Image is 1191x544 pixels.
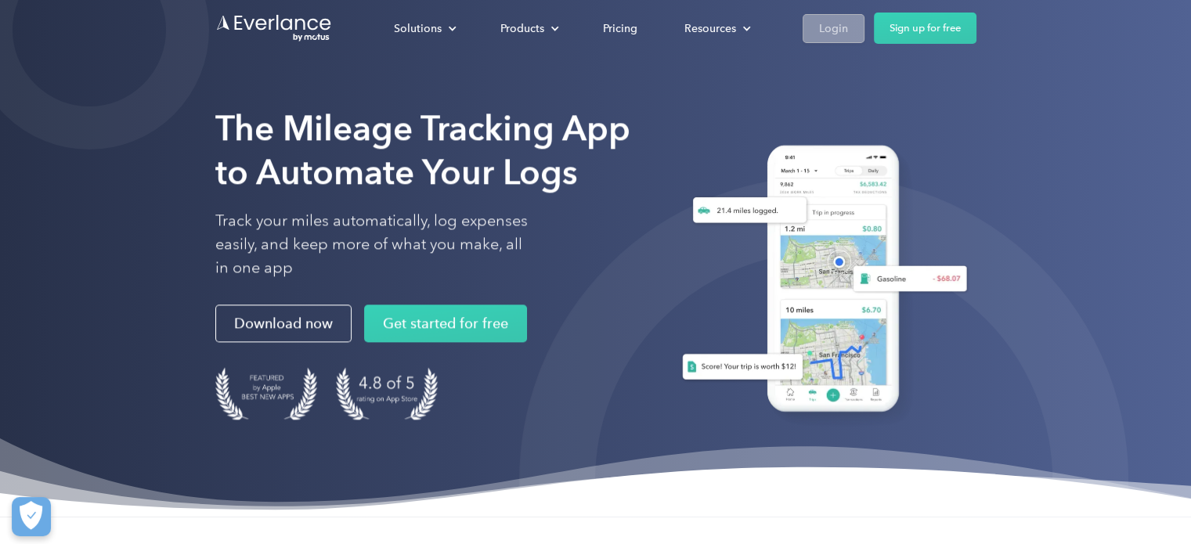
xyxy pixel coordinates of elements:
[215,13,333,43] a: Go to homepage
[819,19,848,38] div: Login
[485,15,572,42] div: Products
[803,14,864,43] a: Login
[378,15,469,42] div: Solutions
[603,19,637,38] div: Pricing
[669,15,763,42] div: Resources
[663,133,976,430] img: Everlance, mileage tracker app, expense tracking app
[215,367,317,420] img: Badge for Featured by Apple Best New Apps
[215,107,630,193] strong: The Mileage Tracking App to Automate Your Logs
[394,19,442,38] div: Solutions
[12,497,51,536] button: Cookies Settings
[364,304,527,342] a: Get started for free
[684,19,736,38] div: Resources
[587,15,653,42] a: Pricing
[215,304,352,342] a: Download now
[215,209,529,279] p: Track your miles automatically, log expenses easily, and keep more of what you make, all in one app
[500,19,544,38] div: Products
[336,367,438,420] img: 4.9 out of 5 stars on the app store
[874,13,976,44] a: Sign up for free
